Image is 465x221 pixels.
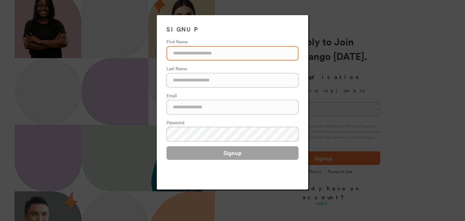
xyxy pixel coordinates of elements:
div: First Name [167,38,298,45]
button: Signup [167,146,298,160]
div: Email [167,92,298,99]
h3: SIGNUP [167,25,298,34]
div: Last Name [167,65,298,72]
div: Password [167,119,298,126]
